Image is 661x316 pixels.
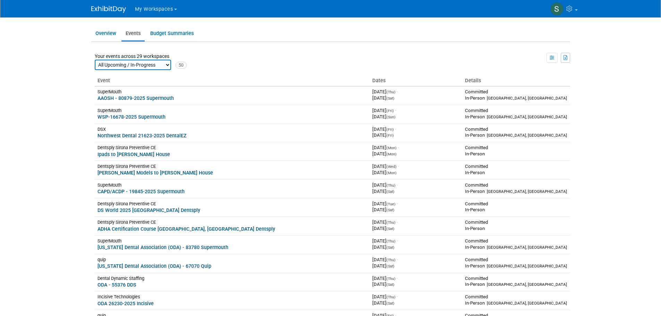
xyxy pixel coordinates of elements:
[98,226,275,232] a: ADHA Certification Course [GEOGRAPHIC_DATA], [GEOGRAPHIC_DATA] Dentsply
[98,301,154,306] a: ODA 26230-2025 Incisive
[387,183,396,188] span: (Thu)
[370,291,462,310] td: [DATE]
[387,127,394,132] span: (Fri)
[91,6,126,13] img: ExhibitDay
[465,182,567,188] div: Committed
[387,239,396,244] span: (Thu)
[98,95,174,101] a: AAOSH - 80879-2025 Supermouth
[465,225,567,232] div: In-Person
[98,282,136,288] a: ODA - 55376 DDS
[398,145,399,150] span: -
[372,170,459,176] div: [DATE]
[387,146,397,150] span: (Mon)
[98,145,367,151] div: Dentsply Sirona Preventive CE
[397,294,398,299] span: -
[465,238,567,244] div: Committed
[387,171,397,175] span: (Mon)
[372,188,459,195] div: [DATE]
[98,207,200,213] a: DS World 2025 [GEOGRAPHIC_DATA] Dentsply
[465,281,567,288] div: In-Person
[465,132,567,138] div: In-Person
[135,6,173,12] span: My Workspaces
[397,257,398,262] span: -
[98,114,166,120] a: WSP-16678-2025 Supermouth
[98,189,185,194] a: CAPD/ACDP - 19845-2025 Supermouth
[372,300,459,306] div: [DATE]
[98,108,367,113] div: SuperMouth
[372,244,459,250] div: [DATE]
[91,27,120,40] a: Overview
[370,198,462,217] td: [DATE]
[465,207,567,213] div: In-Person
[370,236,462,254] td: [DATE]
[387,189,395,194] span: (Sat)
[387,115,396,119] span: (Sun)
[98,182,367,188] div: SuperMouth
[387,258,396,262] span: (Thu)
[387,220,396,225] span: (Thu)
[465,151,567,157] div: In-Person
[550,2,563,16] img: Samantha Meyers
[98,219,367,225] div: Dentsply Sirona Preventive CE
[465,145,567,151] div: Committed
[372,151,459,157] div: [DATE]
[387,227,395,231] span: (Sat)
[465,201,567,207] div: Committed
[370,217,462,236] td: [DATE]
[465,294,567,300] div: Committed
[370,86,462,105] td: [DATE]
[465,126,567,133] div: Committed
[95,53,187,70] div: Your events across 29 workspaces
[387,245,395,250] span: (Sat)
[465,170,567,176] div: In-Person
[387,301,395,306] span: (Sat)
[98,245,228,250] a: [US_STATE] Dental Association (ODA) - 83780 Supermouth
[387,133,394,138] span: (Fri)
[465,244,567,250] div: In-Person
[370,142,462,161] td: [DATE]
[387,282,395,287] span: (Sat)
[563,55,568,60] i: Export to Spreadsheet (.csv)
[465,163,567,170] div: Committed
[465,257,567,263] div: Committed
[487,264,567,268] span: [GEOGRAPHIC_DATA], [GEOGRAPHIC_DATA]
[398,164,399,169] span: -
[146,27,198,40] a: Budget Summaries
[387,208,395,212] span: (Sat)
[372,114,459,120] div: [DATE]
[487,133,567,138] span: [GEOGRAPHIC_DATA], [GEOGRAPHIC_DATA]
[372,281,459,288] div: [DATE]
[372,95,459,101] div: [DATE]
[487,96,567,101] span: [GEOGRAPHIC_DATA], [GEOGRAPHIC_DATA]
[465,300,567,306] div: In-Person
[370,254,462,273] td: [DATE]
[487,189,567,194] span: [GEOGRAPHIC_DATA], [GEOGRAPHIC_DATA]
[397,220,398,225] span: -
[370,161,462,180] td: [DATE]
[98,152,170,157] a: Ipads to [PERSON_NAME] House
[98,170,213,176] a: [PERSON_NAME] Models to [PERSON_NAME] House
[387,164,397,169] span: (Wed)
[98,238,367,244] div: SuperMouth
[387,96,395,101] span: (Sat)
[372,132,459,138] div: [DATE]
[372,225,459,232] div: [DATE]
[98,294,367,300] div: Incisive Technologies
[372,207,459,213] div: [DATE]
[397,238,398,244] span: -
[465,114,567,120] div: In-Person
[465,108,567,114] div: Committed
[98,275,367,281] div: Dental Dynamic Staffing
[465,95,567,101] div: In-Person
[98,133,187,138] a: Northwest Dental 21623-2025 DentalEZ
[387,109,394,113] span: (Fri)
[387,152,397,156] span: (Mon)
[397,89,398,94] span: -
[370,179,462,198] td: [DATE]
[387,295,396,299] span: (Thu)
[98,126,367,132] div: DSX
[397,276,398,281] span: -
[465,219,567,225] div: Committed
[370,273,462,291] td: [DATE]
[395,127,396,132] span: -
